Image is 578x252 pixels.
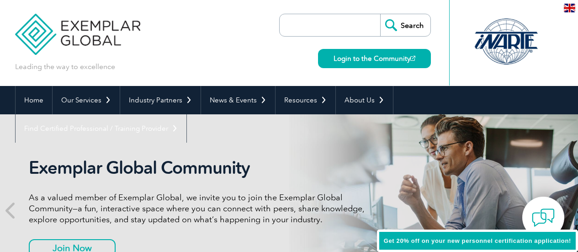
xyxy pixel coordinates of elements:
a: Login to the Community [318,49,431,68]
p: Leading the way to excellence [15,62,115,72]
h2: Exemplar Global Community [29,157,371,178]
a: About Us [336,86,393,114]
span: Get 20% off on your new personnel certification application! [384,237,571,244]
a: Home [16,86,52,114]
a: Resources [276,86,335,114]
img: contact-chat.png [532,206,555,229]
img: en [564,4,575,12]
img: open_square.png [410,56,415,61]
a: News & Events [201,86,275,114]
a: Our Services [53,86,120,114]
p: As a valued member of Exemplar Global, we invite you to join the Exemplar Global Community—a fun,... [29,192,371,225]
a: Find Certified Professional / Training Provider [16,114,186,143]
a: Industry Partners [120,86,201,114]
input: Search [380,14,430,36]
